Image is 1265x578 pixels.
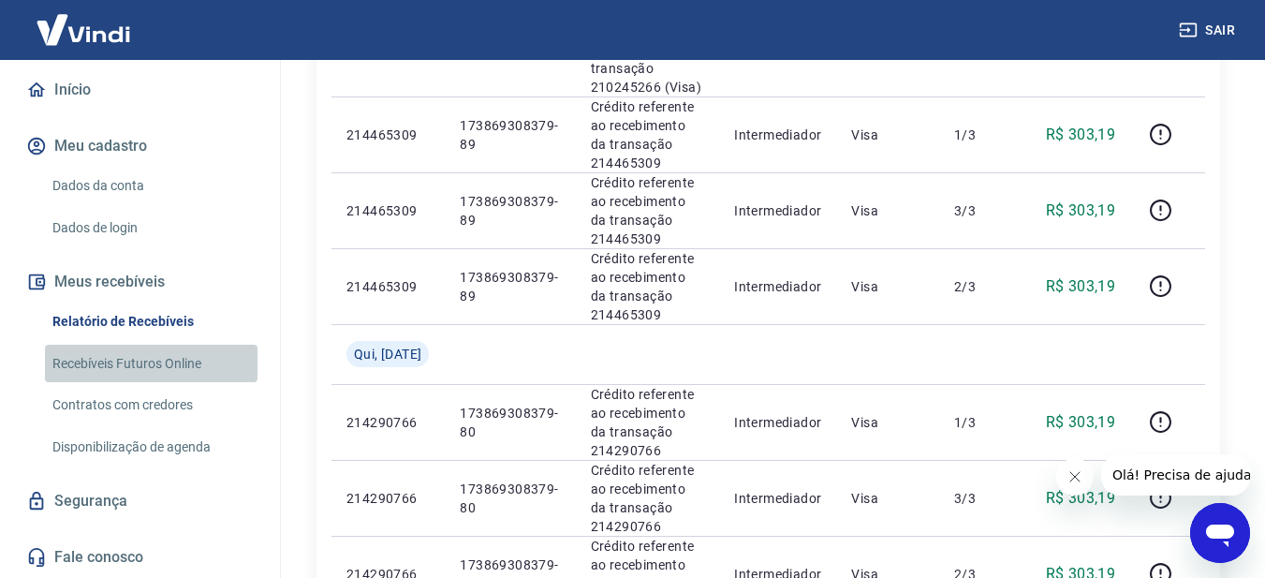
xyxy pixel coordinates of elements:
p: 214290766 [346,489,430,508]
a: Relatório de Recebíveis [45,303,257,341]
p: Visa [851,126,924,144]
button: Meus recebíveis [22,261,257,303]
a: Dados da conta [45,167,257,205]
button: Meu cadastro [22,126,257,167]
p: R$ 303,19 [1046,411,1116,434]
p: R$ 303,19 [1046,124,1116,146]
p: Intermediador [734,126,821,144]
a: Recebíveis Futuros Online [45,345,257,383]
a: Início [22,69,257,111]
p: 214465309 [346,201,430,220]
p: Visa [851,277,924,296]
p: Crédito referente ao recebimento da transação 214465309 [591,173,705,248]
p: Intermediador [734,277,821,296]
p: 173869308379-89 [460,116,560,154]
p: 1/3 [954,126,1009,144]
iframe: Mensagem da empresa [1101,454,1250,496]
a: Disponibilização de agenda [45,428,257,467]
p: 173869308379-89 [460,268,560,305]
p: R$ 303,19 [1046,487,1116,510]
p: Visa [851,413,924,432]
a: Segurança [22,481,257,522]
p: Crédito referente ao recebimento da transação 214465309 [591,249,705,324]
p: Crédito referente ao recebimento da transação 214290766 [591,461,705,536]
p: Intermediador [734,489,821,508]
p: Intermediador [734,201,821,220]
p: R$ 303,19 [1046,275,1116,298]
p: 214465309 [346,126,430,144]
p: Intermediador [734,413,821,432]
iframe: Fechar mensagem [1056,458,1094,496]
span: Olá! Precisa de ajuda? [11,13,157,28]
a: Fale conosco [22,537,257,578]
p: 173869308379-80 [460,404,560,441]
p: 214465309 [346,277,430,296]
p: 3/3 [954,489,1009,508]
p: R$ 303,19 [1046,200,1116,222]
span: Qui, [DATE] [354,345,421,363]
p: Visa [851,489,924,508]
p: Crédito referente ao recebimento da transação 214290766 [591,385,705,460]
img: Vindi [22,1,144,58]
p: 214290766 [346,413,430,432]
p: 173869308379-80 [460,480,560,517]
iframe: Botão para abrir a janela de mensagens [1190,503,1250,563]
p: 3/3 [954,201,1009,220]
a: Dados de login [45,209,257,247]
p: 173869308379-89 [460,192,560,230]
p: Visa [851,201,924,220]
a: Contratos com credores [45,386,257,424]
p: 1/3 [954,413,1009,432]
p: Crédito referente ao recebimento da transação 214465309 [591,97,705,172]
button: Sair [1175,13,1243,48]
p: 2/3 [954,277,1009,296]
